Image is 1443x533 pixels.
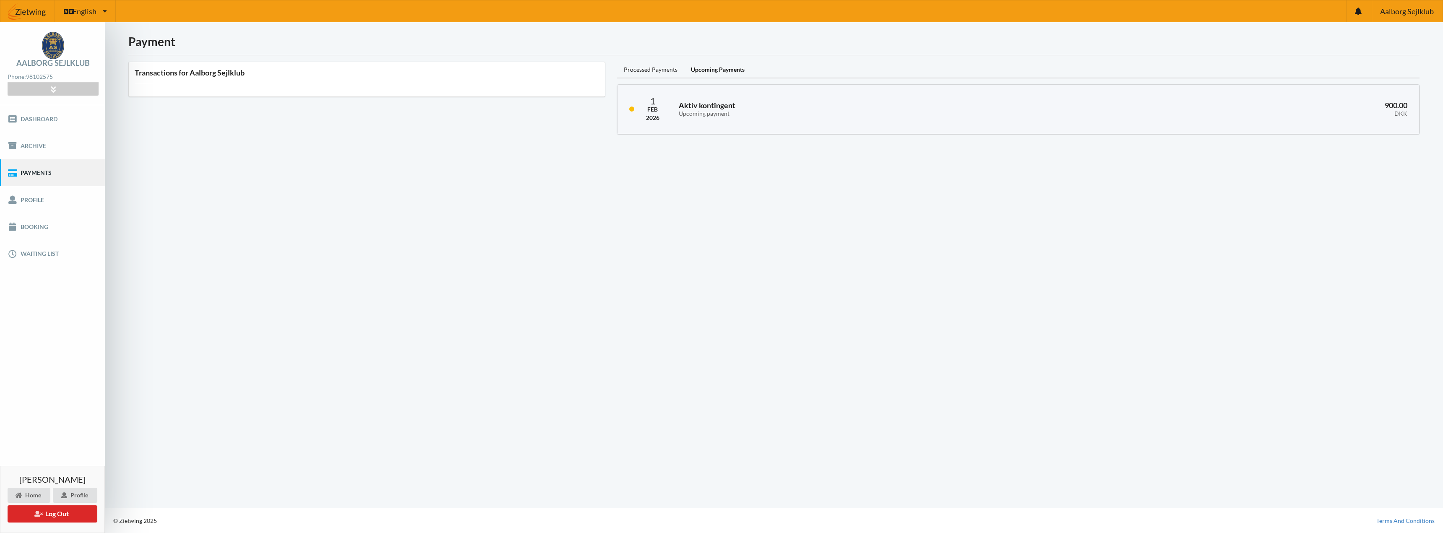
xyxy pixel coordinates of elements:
[646,96,659,105] div: 1
[16,59,90,67] div: Aalborg Sejlklub
[8,71,98,83] div: Phone:
[53,488,97,503] div: Profile
[1066,101,1407,117] h3: 900.00
[1376,517,1435,525] a: Terms And Conditions
[1066,110,1407,117] div: DKK
[73,8,96,15] span: English
[646,105,659,114] div: Feb
[617,62,684,78] div: Processed Payments
[646,114,659,122] div: 2026
[8,488,50,503] div: Home
[679,101,1054,117] h3: Aktiv kontingent
[135,68,599,78] h3: Transactions for Aalborg Sejlklub
[128,34,1420,49] h1: Payment
[1380,8,1434,15] span: Aalborg Sejlklub
[19,475,86,484] span: [PERSON_NAME]
[684,62,751,78] div: Upcoming Payments
[679,110,1054,117] div: Upcoming payment
[42,32,64,59] img: logo
[8,505,97,523] button: Log Out
[26,73,53,80] strong: 98102575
